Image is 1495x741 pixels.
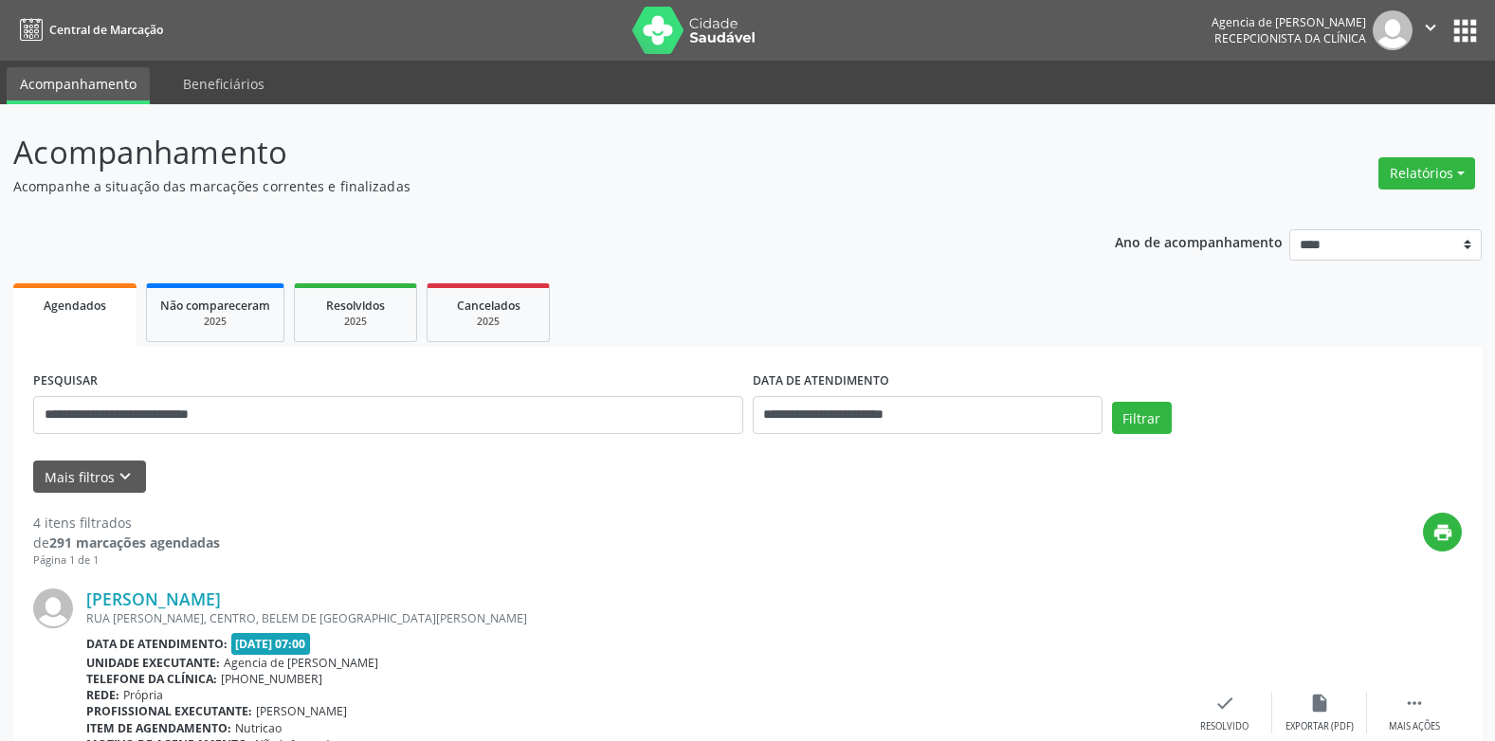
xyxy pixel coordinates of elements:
[1389,720,1440,733] div: Mais ações
[1214,30,1366,46] span: Recepcionista da clínica
[160,298,270,314] span: Não compareceram
[753,367,889,396] label: DATA DE ATENDIMENTO
[86,720,231,736] b: Item de agendamento:
[86,588,221,609] a: [PERSON_NAME]
[160,315,270,329] div: 2025
[235,720,282,736] span: Nutricao
[13,129,1041,176] p: Acompanhamento
[231,633,311,655] span: [DATE] 07:00
[170,67,278,100] a: Beneficiários
[33,513,220,533] div: 4 itens filtrados
[1373,10,1413,50] img: img
[44,298,106,314] span: Agendados
[1200,720,1249,733] div: Resolvido
[1214,693,1235,714] i: check
[1404,693,1425,714] i: 
[86,703,252,719] b: Profissional executante:
[115,466,136,487] i: keyboard_arrow_down
[1115,229,1283,253] p: Ano de acompanhamento
[224,655,378,671] span: Agencia de [PERSON_NAME]
[33,367,98,396] label: PESQUISAR
[33,552,220,569] div: Página 1 de 1
[441,315,536,329] div: 2025
[1432,522,1453,543] i: print
[1420,17,1441,38] i: 
[1423,513,1462,551] button: print
[13,14,163,45] a: Central de Marcação
[86,636,228,652] b: Data de atendimento:
[1413,10,1449,50] button: 
[1212,14,1366,30] div: Agencia de [PERSON_NAME]
[86,687,119,703] b: Rede:
[123,687,163,703] span: Própria
[33,533,220,552] div: de
[1309,693,1330,714] i: insert_drive_file
[221,671,322,687] span: [PHONE_NUMBER]
[1378,157,1475,190] button: Relatórios
[7,67,150,104] a: Acompanhamento
[86,671,217,687] b: Telefone da clínica:
[86,655,220,671] b: Unidade executante:
[49,22,163,38] span: Central de Marcação
[308,315,403,329] div: 2025
[33,588,73,628] img: img
[256,703,347,719] span: [PERSON_NAME]
[86,610,1177,626] div: RUA [PERSON_NAME], CENTRO, BELEM DE [GEOGRAPHIC_DATA][PERSON_NAME]
[457,298,520,314] span: Cancelados
[1285,720,1354,733] div: Exportar (PDF)
[1112,402,1172,434] button: Filtrar
[13,176,1041,196] p: Acompanhe a situação das marcações correntes e finalizadas
[326,298,385,314] span: Resolvidos
[33,461,146,494] button: Mais filtroskeyboard_arrow_down
[1449,14,1482,47] button: apps
[49,533,220,551] strong: 291 marcações agendadas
